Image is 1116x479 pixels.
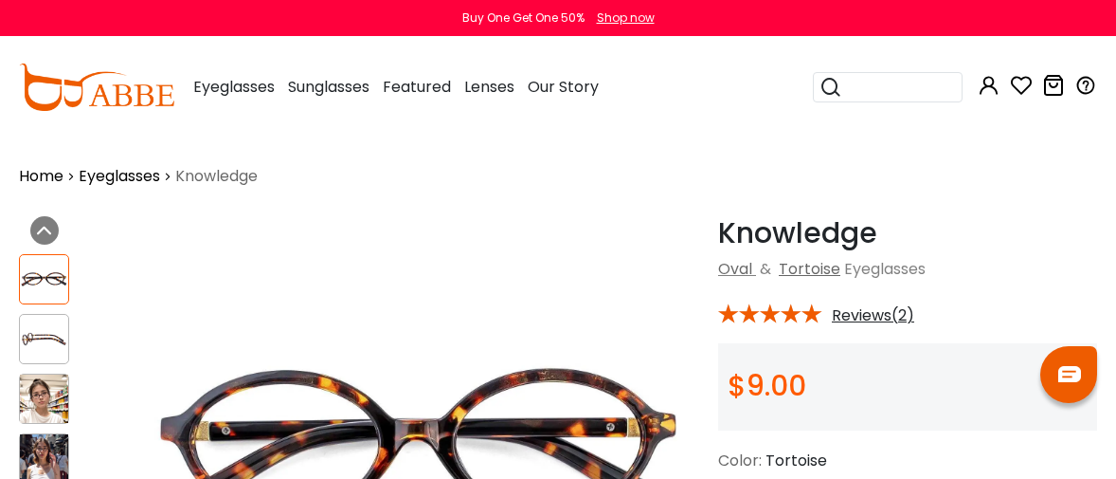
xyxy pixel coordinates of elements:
[193,76,275,98] span: Eyeglasses
[528,76,599,98] span: Our Story
[779,258,840,280] a: Tortoise
[728,365,806,406] span: $9.00
[288,76,369,98] span: Sunglasses
[718,258,752,280] a: Oval
[19,165,63,188] a: Home
[79,165,160,188] a: Eyeglasses
[20,327,68,352] img: Knowledge Tortoise Acetate Eyeglasses , UniversalBridgeFit Frames from ABBE Glasses
[832,307,914,324] span: Reviews(2)
[756,258,775,280] span: &
[175,165,258,188] span: Knowledge
[20,375,68,423] img: Knowledge Tortoise Acetate Eyeglasses , UniversalBridgeFit Frames from ABBE Glasses
[1058,366,1081,382] img: chat
[844,258,926,280] span: Eyeglasses
[597,9,655,27] div: Shop now
[765,450,827,471] span: Tortoise
[383,76,451,98] span: Featured
[718,450,762,471] span: Color:
[718,216,1097,250] h1: Knowledge
[462,9,585,27] div: Buy One Get One 50%
[20,267,68,292] img: Knowledge Tortoise Acetate Eyeglasses , UniversalBridgeFit Frames from ABBE Glasses
[19,64,174,111] img: abbeglasses.com
[587,9,655,26] a: Shop now
[464,76,514,98] span: Lenses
